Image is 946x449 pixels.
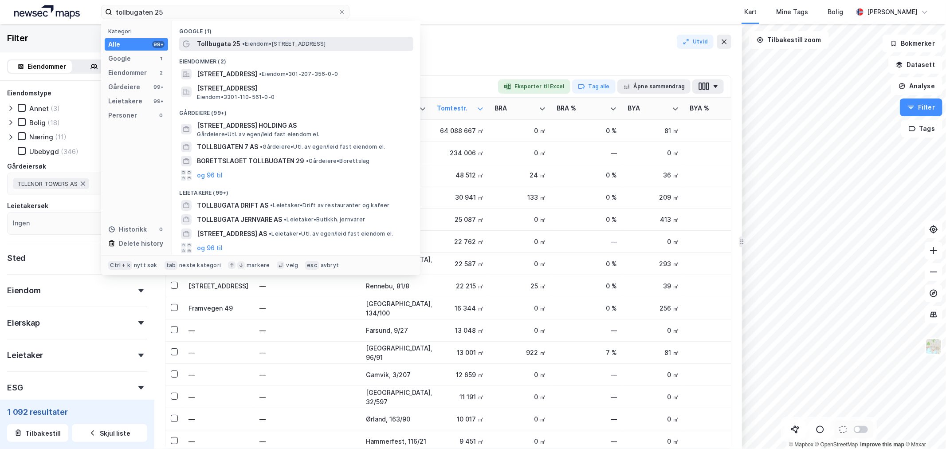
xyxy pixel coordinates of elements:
[690,348,750,357] div: 1 %
[366,388,426,406] div: [GEOGRAPHIC_DATA], 32/597
[172,21,420,37] div: Google (1)
[259,346,355,360] div: —
[306,158,369,165] span: Gårdeiere • Borettslag
[557,193,617,202] div: 0 %
[557,348,617,357] div: 7 %
[437,370,484,379] div: 12 659 ㎡
[925,338,942,355] img: Z
[259,71,338,78] span: Eiendom • 301-207-356-0-0
[366,414,426,424] div: Ørland, 163/90
[29,118,46,127] div: Bolig
[628,281,679,291] div: 39 ㎡
[437,259,484,268] div: 22 587 ㎡
[112,5,338,19] input: Søk på adresse, matrikkel, gårdeiere, leietakere eller personer
[7,285,41,296] div: Eiendom
[119,238,163,249] div: Delete history
[628,193,679,202] div: 209 ㎡
[495,303,546,313] div: 0 ㎡
[366,343,426,362] div: [GEOGRAPHIC_DATA], 96/91
[29,133,53,141] div: Næring
[557,303,617,313] div: 0 %
[437,104,473,113] div: Tomtestr.
[108,110,137,121] div: Personer
[815,441,858,448] a: OpenStreetMap
[495,348,546,357] div: 922 ㎡
[437,237,484,246] div: 22 762 ㎡
[157,112,165,119] div: 0
[628,392,679,402] div: 0 ㎡
[498,79,570,94] button: Eksporter til Excel
[188,437,249,446] div: —
[197,69,257,79] span: [STREET_ADDRESS]
[259,279,355,293] div: —
[259,368,355,382] div: —
[690,170,750,180] div: 0 %
[188,392,249,402] div: —
[188,326,249,335] div: —
[47,118,60,127] div: (18)
[157,55,165,62] div: 1
[259,390,355,404] div: —
[366,437,426,446] div: Hammerfest, 116/21
[17,180,78,187] span: TELENOR TOWERS AS
[495,326,546,335] div: 0 ㎡
[306,158,309,164] span: •
[628,259,679,268] div: 293 ㎡
[108,224,147,235] div: Historikk
[495,392,546,402] div: 0 ㎡
[7,201,48,211] div: Leietakersøk
[270,202,273,209] span: •
[7,161,46,172] div: Gårdeiersøk
[366,326,426,335] div: Farsund, 9/27
[197,83,410,94] span: [STREET_ADDRESS]
[197,200,268,211] span: TOLLBUGATA DRIFT AS
[197,214,282,225] span: TOLLBUGATA JERNVARE AS
[108,28,168,35] div: Kategori
[495,104,535,113] div: BRA
[557,148,617,158] div: —
[242,40,245,47] span: •
[557,326,617,335] div: —
[197,39,240,49] span: Tollbugata 25
[366,299,426,318] div: [GEOGRAPHIC_DATA], 134/100
[557,414,617,424] div: —
[883,35,942,52] button: Bokmerker
[557,126,617,135] div: 0 %
[744,7,757,17] div: Kart
[269,230,393,237] span: Leietaker • Utl. av egen/leid fast eiendom el.
[108,96,142,106] div: Leietakere
[7,382,23,393] div: ESG
[495,259,546,268] div: 0 ㎡
[7,88,51,98] div: Eiendomstype
[7,31,28,45] div: Filter
[197,131,319,138] span: Gårdeiere • Utl. av egen/leid fast eiendom el.
[690,237,750,246] div: —
[242,40,326,47] span: Eiendom • [STREET_ADDRESS]
[557,259,617,268] div: 0 %
[690,193,750,202] div: 1 %
[134,262,157,269] div: nytt søk
[628,215,679,224] div: 413 ㎡
[197,243,223,253] button: og 96 til
[628,414,679,424] div: 0 ㎡
[628,437,679,446] div: 0 ㎡
[495,170,546,180] div: 24 ㎡
[29,104,49,113] div: Annet
[366,370,426,379] div: Gamvik, 3/207
[7,406,147,417] div: 1 092 resultater
[172,182,420,198] div: Leietakere (99+)
[557,170,617,180] div: 0 %
[437,303,484,313] div: 16 344 ㎡
[259,323,355,338] div: —
[260,143,385,150] span: Gårdeiere • Utl. av egen/leid fast eiendom el.
[690,259,750,268] div: 1 %
[437,392,484,402] div: 11 191 ㎡
[628,303,679,313] div: 256 ㎡
[690,215,750,224] div: 2 %
[152,98,165,105] div: 99+
[891,77,942,95] button: Analyse
[197,170,223,181] button: og 96 til
[690,104,739,113] div: BYA %
[495,193,546,202] div: 133 ㎡
[321,262,339,269] div: avbryt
